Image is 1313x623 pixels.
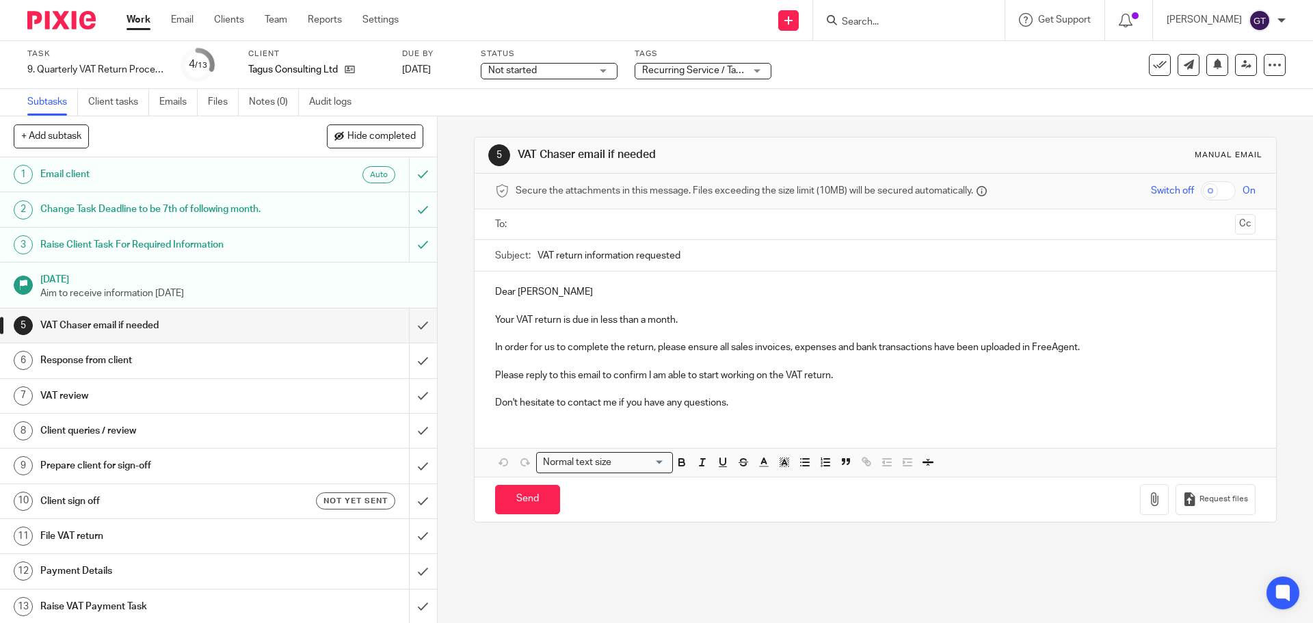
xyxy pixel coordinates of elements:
label: Task [27,49,164,59]
span: Switch off [1151,184,1194,198]
div: 5 [14,316,33,335]
span: Get Support [1038,15,1091,25]
p: Don't hesitate to contact me if you have any questions. [495,396,1255,410]
span: Secure the attachments in this message. Files exceeding the size limit (10MB) will be secured aut... [516,184,973,198]
h1: [DATE] [40,269,423,287]
a: Notes (0) [249,89,299,116]
a: Email [171,13,194,27]
h1: Change Task Deadline to be 7th of following month. [40,199,277,220]
div: Search for option [536,452,673,473]
div: 12 [14,561,33,581]
div: 10 [14,492,33,511]
label: To: [495,217,510,231]
input: Search [840,16,964,29]
span: [DATE] [402,65,431,75]
a: Client tasks [88,89,149,116]
button: Hide completed [327,124,423,148]
label: Due by [402,49,464,59]
a: Settings [362,13,399,27]
img: svg%3E [1249,10,1271,31]
label: Subject: [495,249,531,263]
label: Status [481,49,618,59]
h1: Email client [40,164,277,185]
div: Manual email [1195,150,1262,161]
p: In order for us to complete the return, please ensure all sales invoices, expenses and bank trans... [495,341,1255,354]
div: 6 [14,351,33,370]
span: On [1243,184,1256,198]
h1: Response from client [40,350,277,371]
h1: VAT review [40,386,277,406]
p: Tagus Consulting Ltd [248,63,338,77]
h1: Client sign off [40,491,277,512]
h1: Payment Details [40,561,277,581]
a: Clients [214,13,244,27]
div: 7 [14,386,33,406]
a: Emails [159,89,198,116]
h1: VAT Chaser email if needed [40,315,277,336]
div: 3 [14,235,33,254]
a: Files [208,89,239,116]
a: Audit logs [309,89,362,116]
small: /13 [195,62,207,69]
h1: Prepare client for sign-off [40,455,277,476]
label: Client [248,49,385,59]
span: Normal text size [540,455,614,470]
img: Pixie [27,11,96,29]
div: 5 [488,144,510,166]
span: Not yet sent [323,495,388,507]
button: + Add subtask [14,124,89,148]
div: 8 [14,421,33,440]
button: Cc [1235,214,1256,235]
span: Request files [1199,494,1248,505]
div: 1 [14,165,33,184]
div: 11 [14,527,33,546]
p: Dear [PERSON_NAME] [495,285,1255,299]
span: Recurring Service / Task + 1 [642,66,760,75]
div: 13 [14,597,33,616]
button: Request files [1176,484,1255,515]
p: Your VAT return is due in less than a month. [495,313,1255,327]
p: Please reply to this email to confirm I am able to start working on the VAT return. [495,369,1255,382]
div: 4 [189,57,207,72]
a: Team [265,13,287,27]
span: Hide completed [347,131,416,142]
input: Send [495,485,560,514]
p: Aim to receive information [DATE] [40,287,423,300]
div: Auto [362,166,395,183]
a: Reports [308,13,342,27]
div: 9. Quarterly VAT Return Process [27,63,164,77]
h1: Raise VAT Payment Task [40,596,277,617]
input: Search for option [615,455,665,470]
span: Not started [488,66,537,75]
h1: VAT Chaser email if needed [518,148,905,162]
div: 2 [14,200,33,220]
label: Tags [635,49,771,59]
h1: File VAT return [40,526,277,546]
h1: Raise Client Task For Required Information [40,235,277,255]
p: [PERSON_NAME] [1167,13,1242,27]
h1: Client queries / review [40,421,277,441]
div: 9 [14,456,33,475]
a: Work [127,13,150,27]
a: Subtasks [27,89,78,116]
